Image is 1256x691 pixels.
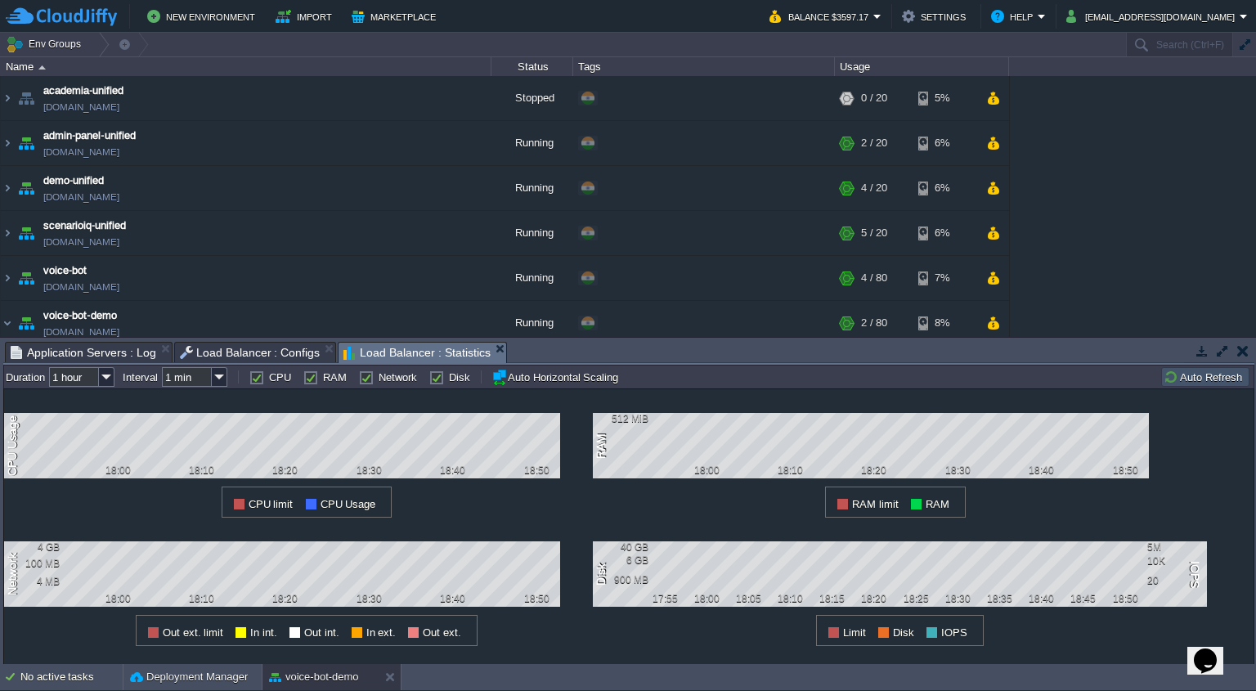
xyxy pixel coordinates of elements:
[854,593,895,604] div: 18:20
[433,464,473,476] div: 18:40
[861,121,887,165] div: 2 / 20
[123,371,158,384] label: Interval
[265,464,306,476] div: 18:20
[1187,626,1240,675] iframe: chat widget
[770,464,811,476] div: 18:10
[1,211,14,255] img: AMDAwAAAACH5BAEAAAAALAAAAAABAAEAAAICRAEAOw==
[491,166,573,210] div: Running
[918,166,971,210] div: 6%
[43,99,119,115] a: [DOMAIN_NAME]
[433,593,473,604] div: 18:40
[516,464,557,476] div: 18:50
[491,301,573,345] div: Running
[937,464,978,476] div: 18:30
[861,301,887,345] div: 2 / 80
[97,593,138,604] div: 18:00
[11,343,156,362] span: Application Servers : Log
[492,57,572,76] div: Status
[491,211,573,255] div: Running
[1183,559,1203,590] div: IOPS
[43,218,126,234] span: scenarioiq-unified
[893,626,914,639] span: Disk
[941,626,967,639] span: IOPS
[43,262,87,279] a: voice-bot
[4,414,24,478] div: CPU Usage
[180,343,321,362] span: Load Balancer : Configs
[43,173,104,189] a: demo-unified
[1147,575,1200,586] div: 20
[861,211,887,255] div: 5 / 20
[1063,593,1104,604] div: 18:45
[1,76,14,120] img: AMDAwAAAACH5BAEAAAAALAAAAAABAAEAAAICRAEAOw==
[97,464,138,476] div: 18:00
[1,256,14,300] img: AMDAwAAAACH5BAEAAAAALAAAAAABAAEAAAICRAEAOw==
[595,413,648,424] div: 512 MiB
[1,121,14,165] img: AMDAwAAAACH5BAEAAAAALAAAAAABAAEAAAICRAEAOw==
[918,211,971,255] div: 6%
[1164,370,1247,384] button: Auto Refresh
[38,65,46,70] img: AMDAwAAAACH5BAEAAAAALAAAAAABAAEAAAICRAEAOw==
[348,593,389,604] div: 18:30
[1,166,14,210] img: AMDAwAAAACH5BAEAAAAALAAAAAABAAEAAAICRAEAOw==
[918,256,971,300] div: 7%
[15,301,38,345] img: AMDAwAAAACH5BAEAAAAALAAAAAABAAEAAAICRAEAOw==
[902,7,971,26] button: Settings
[918,121,971,165] div: 6%
[2,57,491,76] div: Name
[269,669,359,685] button: voice-bot-demo
[854,464,895,476] div: 18:20
[43,234,119,250] a: [DOMAIN_NAME]
[836,57,1008,76] div: Usage
[43,128,136,144] a: admin-panel-unified
[348,464,389,476] div: 18:30
[1021,464,1062,476] div: 18:40
[686,464,727,476] div: 18:00
[249,498,294,510] span: CPU limit
[491,256,573,300] div: Running
[269,371,291,384] label: CPU
[769,7,873,26] button: Balance $3597.17
[861,76,887,120] div: 0 / 20
[595,541,648,553] div: 40 GB
[991,7,1038,26] button: Help
[43,307,117,324] a: voice-bot-demo
[43,83,123,99] a: academia-unified
[182,593,222,604] div: 18:10
[595,574,648,586] div: 900 MB
[323,371,347,384] label: RAM
[686,593,727,604] div: 18:00
[15,256,38,300] img: AMDAwAAAACH5BAEAAAAALAAAAAABAAEAAAICRAEAOw==
[861,256,887,300] div: 4 / 80
[1147,541,1200,553] div: 5M
[812,593,853,604] div: 18:15
[6,33,87,56] button: Env Groups
[1021,593,1062,604] div: 18:40
[574,57,834,76] div: Tags
[182,464,222,476] div: 18:10
[593,562,612,587] div: Disk
[130,669,248,685] button: Deployment Manager
[1066,7,1240,26] button: [EMAIL_ADDRESS][DOMAIN_NAME]
[423,626,461,639] span: Out ext.
[491,369,623,385] button: Auto Horizontal Scaling
[1147,555,1200,567] div: 10K
[449,371,470,384] label: Disk
[4,551,24,597] div: Network
[20,664,123,690] div: No active tasks
[861,166,887,210] div: 4 / 20
[728,593,769,604] div: 18:05
[926,498,949,510] span: RAM
[852,498,899,510] span: RAM limit
[43,144,119,160] a: [DOMAIN_NAME]
[366,626,397,639] span: In ext.
[43,279,119,295] a: [DOMAIN_NAME]
[937,593,978,604] div: 18:30
[304,626,339,639] span: Out int.
[6,371,45,384] label: Duration
[593,432,612,460] div: RAM
[276,7,337,26] button: Import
